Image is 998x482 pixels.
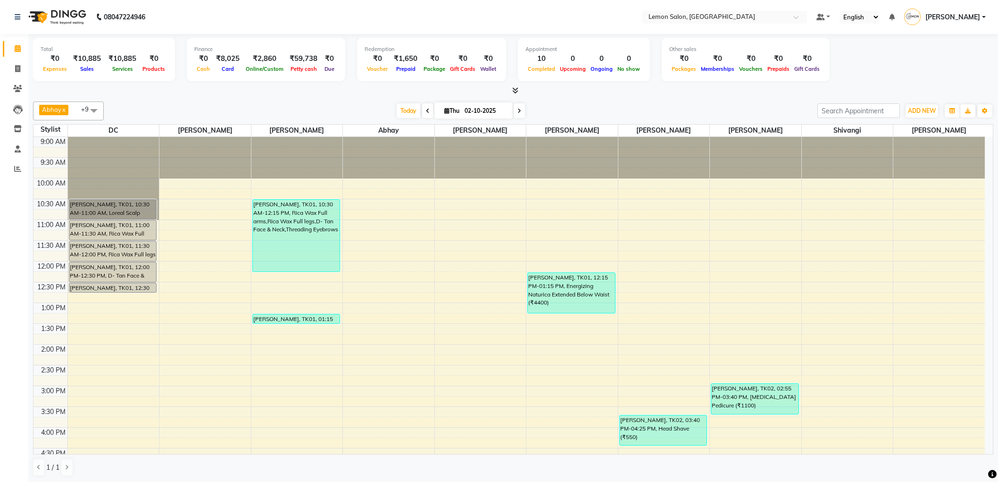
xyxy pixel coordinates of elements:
div: [PERSON_NAME], TK01, 12:00 PM-12:30 PM, D- Tan Face & Neck [69,262,157,282]
div: ₹10,885 [105,53,140,64]
div: 1:00 PM [39,303,67,313]
span: Due [322,66,337,72]
div: 12:00 PM [35,262,67,271]
span: [PERSON_NAME] [435,125,526,136]
span: ADD NEW [908,107,936,114]
div: 9:00 AM [39,137,67,147]
div: Total [41,45,167,53]
div: 3:00 PM [39,386,67,396]
div: ₹0 [321,53,338,64]
span: DC [68,125,159,136]
button: ADD NEW [906,104,938,118]
div: 4:00 PM [39,428,67,438]
div: ₹0 [792,53,822,64]
div: ₹2,860 [243,53,286,64]
div: 2:00 PM [39,345,67,355]
span: Products [140,66,167,72]
div: 11:30 AM [35,241,67,251]
span: Gift Cards [448,66,478,72]
span: Completed [525,66,557,72]
span: Ongoing [588,66,615,72]
div: ₹0 [699,53,737,64]
span: [PERSON_NAME] [159,125,251,136]
div: 11:00 AM [35,220,67,230]
div: Finance [194,45,338,53]
span: Expenses [41,66,69,72]
div: 10:30 AM [35,199,67,209]
div: ₹0 [448,53,478,64]
span: [PERSON_NAME] [251,125,343,136]
div: ₹0 [421,53,448,64]
span: Thu [442,107,462,114]
div: ₹0 [669,53,699,64]
div: ₹0 [478,53,499,64]
span: Card [219,66,236,72]
div: [PERSON_NAME], TK01, 10:30 AM-12:15 PM, Rica Wax Full arms,Rica Wax Full legs,D- Tan Face & Neck,... [253,200,340,271]
a: x [61,106,66,113]
span: [PERSON_NAME] [893,125,985,136]
span: Voucher [365,66,390,72]
div: [PERSON_NAME], TK02, 03:40 PM-04:25 PM, Head Shave (₹550) [620,415,707,445]
div: 1:30 PM [39,324,67,334]
span: Shivangi [802,125,893,136]
div: [PERSON_NAME], TK01, 12:15 PM-01:15 PM, Energizing Naturica Extended Below Waist (₹4400) [528,273,615,313]
div: [PERSON_NAME], TK01, 11:00 AM-11:30 AM, Rica Wax Full arms [69,220,157,240]
span: Sales [78,66,96,72]
div: 10:00 AM [35,178,67,188]
div: 12:30 PM [35,282,67,292]
div: [PERSON_NAME], TK01, 11:30 AM-12:00 PM, Rica Wax Full legs [69,241,157,261]
div: ₹0 [365,53,390,64]
div: Redemption [365,45,499,53]
div: 0 [615,53,642,64]
span: Upcoming [557,66,588,72]
div: ₹8,025 [212,53,243,64]
div: ₹1,650 [390,53,421,64]
img: logo [24,4,89,30]
span: Abhay [42,106,61,113]
div: 10 [525,53,557,64]
div: [PERSON_NAME], TK02, 02:55 PM-03:40 PM, [MEDICAL_DATA] Pedicure (₹1100) [711,384,798,414]
div: [PERSON_NAME], TK01, 01:15 PM-01:30 PM, Bead wax Chin/Upper lip/Lower lip/Outer Nose (₹275) [253,314,340,323]
span: Gift Cards [792,66,822,72]
div: 0 [588,53,615,64]
span: +9 [81,105,96,113]
span: 1 / 1 [46,463,59,473]
span: [PERSON_NAME] [925,12,980,22]
div: [PERSON_NAME], TK01, 10:30 AM-11:00 AM, Loreal Scalp Advance Treatment ([DEMOGRAPHIC_DATA]) [69,200,157,219]
div: 0 [557,53,588,64]
div: ₹0 [194,53,212,64]
div: 2:30 PM [39,365,67,375]
span: Services [110,66,135,72]
span: No show [615,66,642,72]
b: 08047224946 [104,4,145,30]
div: Appointment [525,45,642,53]
span: Package [421,66,448,72]
span: Prepaid [394,66,418,72]
span: Memberships [699,66,737,72]
span: Abhay [343,125,434,136]
span: [PERSON_NAME] [526,125,618,136]
span: Wallet [478,66,499,72]
div: ₹0 [140,53,167,64]
div: Stylist [33,125,67,135]
input: Search Appointment [817,103,900,118]
div: 3:30 PM [39,407,67,417]
div: ₹0 [41,53,69,64]
span: Prepaids [765,66,792,72]
span: Packages [669,66,699,72]
span: [PERSON_NAME] [618,125,710,136]
div: ₹0 [765,53,792,64]
span: Online/Custom [243,66,286,72]
input: 2025-10-02 [462,104,509,118]
div: 9:30 AM [39,158,67,168]
div: ₹10,885 [69,53,105,64]
span: Today [397,103,420,118]
span: [PERSON_NAME] [710,125,801,136]
div: ₹59,738 [286,53,321,64]
div: 4:30 PM [39,448,67,458]
img: Jenny Shah [904,8,921,25]
span: Vouchers [737,66,765,72]
div: [PERSON_NAME], TK01, 12:30 PM-12:45 PM, Threading Eyebrows [69,283,157,292]
div: ₹0 [737,53,765,64]
span: Petty cash [288,66,319,72]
